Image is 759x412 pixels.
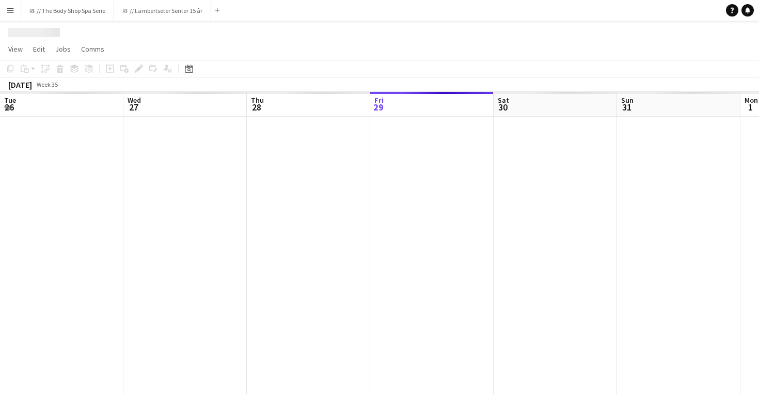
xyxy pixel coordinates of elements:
span: Sun [621,96,634,105]
span: Mon [745,96,758,105]
span: Fri [374,96,384,105]
a: View [4,42,27,56]
span: Comms [81,44,104,54]
span: 28 [249,101,264,113]
span: Tue [4,96,16,105]
span: 29 [373,101,384,113]
span: 31 [620,101,634,113]
a: Comms [77,42,108,56]
span: Jobs [55,44,71,54]
div: [DATE] [8,80,32,90]
span: Wed [128,96,141,105]
span: View [8,44,23,54]
span: Edit [33,44,45,54]
a: Jobs [51,42,75,56]
span: 26 [3,101,16,113]
a: Edit [29,42,49,56]
span: Thu [251,96,264,105]
span: 30 [496,101,509,113]
span: Week 35 [34,81,60,88]
button: RF // The Body Shop Spa Serie [21,1,114,21]
span: 27 [126,101,141,113]
button: RF // Lambertseter Senter 15 år [114,1,211,21]
span: 1 [743,101,758,113]
span: Sat [498,96,509,105]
